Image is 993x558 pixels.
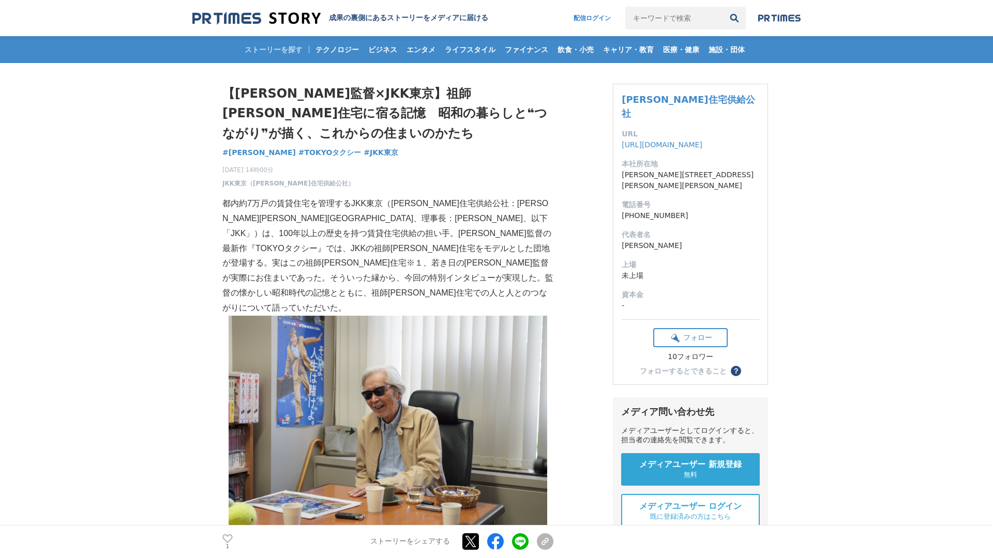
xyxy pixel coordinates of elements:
[622,270,759,281] dd: 未上場
[553,45,598,54] span: 飲食・小売
[622,240,759,251] dd: [PERSON_NAME]
[625,7,723,29] input: キーワードで検索
[364,147,398,158] a: #JKK東京
[222,179,354,188] a: JKK東京（[PERSON_NAME]住宅供給公社）
[622,229,759,240] dt: 代表者名
[553,36,598,63] a: 飲食・小売
[622,199,759,210] dt: 電話番号
[501,36,552,63] a: ファイナンス
[441,45,500,54] span: ライフスタイル
[599,45,658,54] span: キャリア・教育
[222,196,553,315] p: 都内約7万戸の賃貸住宅を管理するJKK東京（[PERSON_NAME]住宅供給公社：[PERSON_NAME][PERSON_NAME][GEOGRAPHIC_DATA]、理事長：[PERSON...
[659,36,703,63] a: 医療・健康
[364,148,398,157] span: #JKK東京
[222,148,296,157] span: #[PERSON_NAME]
[364,36,401,63] a: ビジネス
[622,259,759,270] dt: 上場
[222,84,553,143] h1: 【[PERSON_NAME]監督×JKK東京】祖師[PERSON_NAME]住宅に宿る記憶 昭和の暮らしと❝つながり❞が描く、これからの住まいのかたち
[684,470,697,479] span: 無料
[229,316,547,528] img: thumbnail_0fe8d800-4b64-11f0-a60d-cfae4edd808c.JPG
[311,45,363,54] span: テクノロジー
[599,36,658,63] a: キャリア・教育
[192,11,488,25] a: 成果の裏側にあるストーリーをメディアに届ける 成果の裏側にあるストーリーをメディアに届ける
[298,147,362,158] a: #TOKYOタクシー
[622,289,759,300] dt: 資本金
[639,501,742,512] span: メディアユーザー ログイン
[329,13,488,23] h2: 成果の裏側にあるストーリーをメディアに届ける
[758,14,801,22] img: prtimes
[704,36,749,63] a: 施設・団体
[563,7,621,29] a: 配信ログイン
[622,210,759,221] dd: [PHONE_NUMBER]
[723,7,746,29] button: 検索
[622,300,759,311] dd: -
[704,45,749,54] span: 施設・団体
[364,45,401,54] span: ビジネス
[639,459,742,470] span: メディアユーザー 新規登録
[659,45,703,54] span: 医療・健康
[731,366,741,376] button: ？
[650,512,731,521] span: 既に登録済みの方はこちら
[621,426,760,445] div: メディアユーザーとしてログインすると、担当者の連絡先を閲覧できます。
[222,544,233,549] p: 1
[501,45,552,54] span: ファイナンス
[622,129,759,139] dt: URL
[653,328,728,347] button: フォロー
[298,148,362,157] span: #TOKYOタクシー
[402,36,440,63] a: エンタメ
[192,11,321,25] img: 成果の裏側にあるストーリーをメディアに届ける
[622,141,702,149] a: [URL][DOMAIN_NAME]
[732,367,740,375] span: ？
[622,94,755,119] a: [PERSON_NAME]住宅供給公社
[621,494,760,529] a: メディアユーザー ログイン 既に登録済みの方はこちら
[370,537,450,547] p: ストーリーをシェアする
[640,367,727,375] div: フォローするとできること
[622,169,759,191] dd: [PERSON_NAME][STREET_ADDRESS][PERSON_NAME][PERSON_NAME]
[311,36,363,63] a: テクノロジー
[621,406,760,418] div: メディア問い合わせ先
[402,45,440,54] span: エンタメ
[222,165,354,175] span: [DATE] 14時00分
[621,453,760,486] a: メディアユーザー 新規登録 無料
[441,36,500,63] a: ライフスタイル
[222,147,296,158] a: #[PERSON_NAME]
[653,352,728,362] div: 10フォロワー
[622,159,759,169] dt: 本社所在地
